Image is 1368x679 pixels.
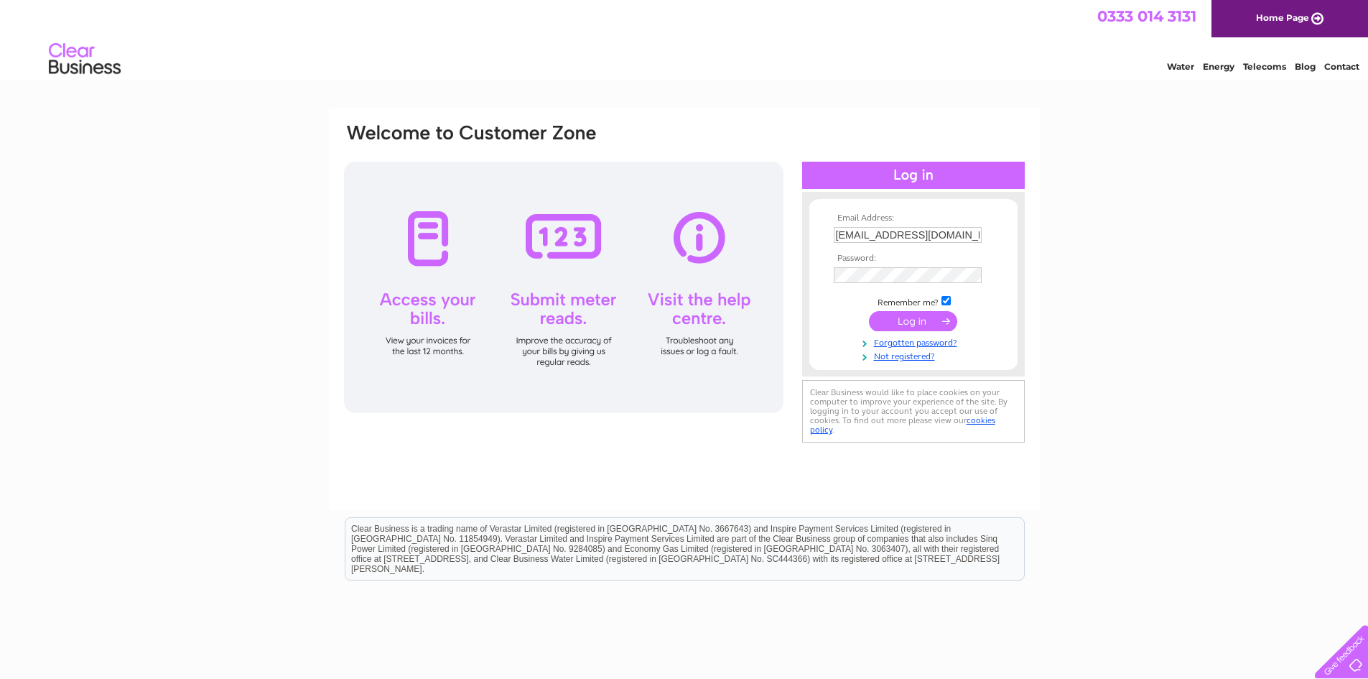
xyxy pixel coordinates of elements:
[810,415,995,435] a: cookies policy
[834,348,997,362] a: Not registered?
[802,380,1025,443] div: Clear Business would like to place cookies on your computer to improve your experience of the sit...
[1167,61,1194,72] a: Water
[1324,61,1359,72] a: Contact
[1243,61,1286,72] a: Telecoms
[345,8,1024,70] div: Clear Business is a trading name of Verastar Limited (registered in [GEOGRAPHIC_DATA] No. 3667643...
[1097,7,1196,25] a: 0333 014 3131
[830,213,997,223] th: Email Address:
[830,254,997,264] th: Password:
[1295,61,1316,72] a: Blog
[869,311,957,331] input: Submit
[1203,61,1234,72] a: Energy
[48,37,121,81] img: logo.png
[830,294,997,308] td: Remember me?
[834,335,997,348] a: Forgotten password?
